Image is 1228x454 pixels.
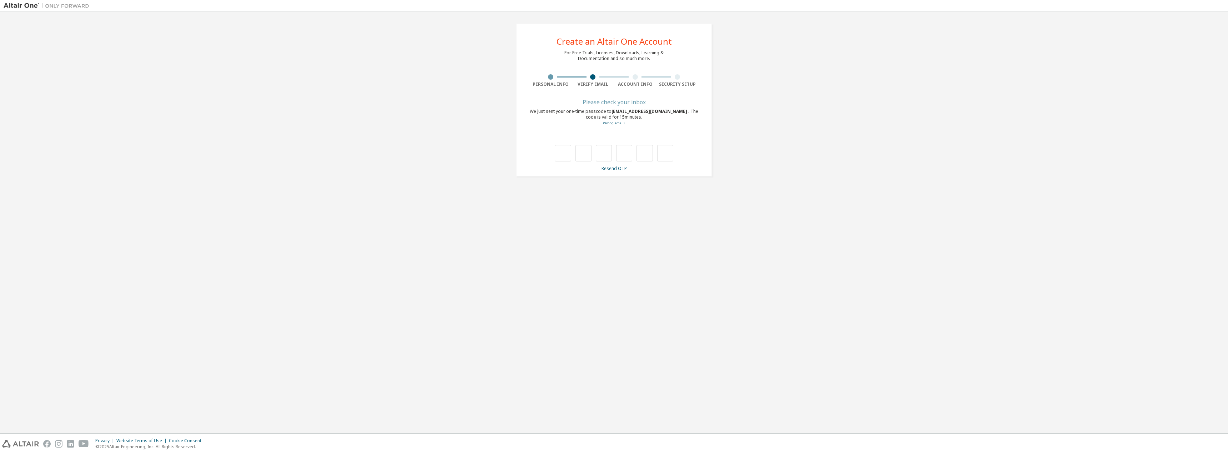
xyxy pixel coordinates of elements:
div: For Free Trials, Licenses, Downloads, Learning & Documentation and so much more. [564,50,664,61]
div: Security Setup [656,81,699,87]
img: youtube.svg [79,440,89,448]
div: Verify Email [572,81,614,87]
div: Personal Info [529,81,572,87]
img: Altair One [4,2,93,9]
span: [EMAIL_ADDRESS][DOMAIN_NAME] [612,108,688,114]
div: Account Info [614,81,656,87]
div: Privacy [95,438,116,444]
div: Cookie Consent [169,438,206,444]
p: © 2025 Altair Engineering, Inc. All Rights Reserved. [95,444,206,450]
div: Create an Altair One Account [557,37,672,46]
img: linkedin.svg [67,440,74,448]
a: Resend OTP [602,165,627,171]
div: Website Terms of Use [116,438,169,444]
div: We just sent your one-time passcode to . The code is valid for 15 minutes. [529,109,699,126]
img: altair_logo.svg [2,440,39,448]
img: instagram.svg [55,440,62,448]
img: facebook.svg [43,440,51,448]
a: Go back to the registration form [603,121,625,125]
div: Please check your inbox [529,100,699,104]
